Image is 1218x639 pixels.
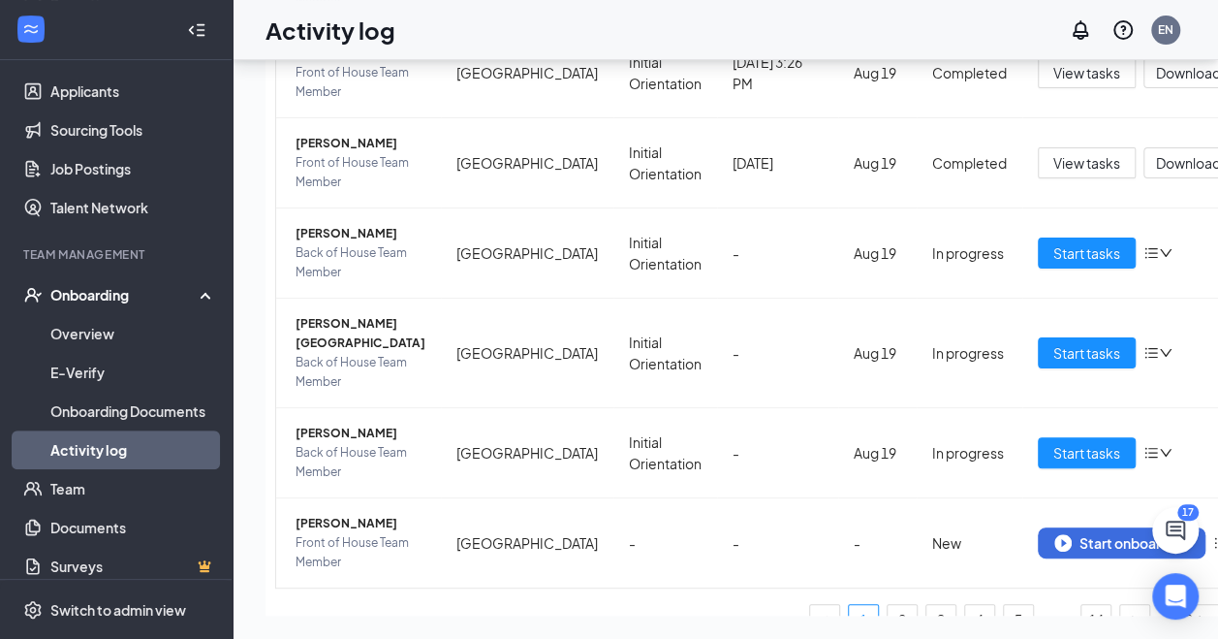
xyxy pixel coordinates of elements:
a: Sourcing Tools [50,111,216,149]
span: [PERSON_NAME][GEOGRAPHIC_DATA] [296,314,425,353]
li: 1 [848,604,879,635]
li: 4 [964,604,995,635]
td: [GEOGRAPHIC_DATA] [441,208,613,299]
div: Completed [932,152,1007,174]
a: SurveysCrown [50,547,216,586]
span: [PERSON_NAME] [296,134,425,153]
svg: WorkstreamLogo [21,19,41,39]
div: Aug 19 [854,242,901,264]
span: bars [1143,245,1159,261]
span: Start tasks [1053,442,1120,463]
span: bars [1143,445,1159,461]
td: Initial Orientation [613,408,717,498]
div: In progress [932,242,1007,264]
td: [GEOGRAPHIC_DATA] [441,28,613,118]
li: Previous Page [809,604,840,635]
div: [DATE] [733,152,823,174]
span: [PERSON_NAME] [296,224,425,243]
div: EN [1158,21,1173,38]
div: Team Management [23,246,212,263]
a: Overview [50,314,216,353]
svg: Notifications [1069,18,1092,42]
li: Next Page [1119,604,1150,635]
svg: ChatActive [1164,519,1187,542]
div: In progress [932,342,1007,364]
td: [GEOGRAPHIC_DATA] [441,498,613,588]
span: down [1159,446,1172,460]
a: E-Verify [50,353,216,392]
span: Back of House Team Member [296,243,425,282]
span: View tasks [1053,62,1120,83]
button: Start tasks [1038,337,1136,368]
td: Initial Orientation [613,299,717,408]
button: View tasks [1038,57,1136,88]
div: Aug 19 [854,342,901,364]
div: - [733,442,823,463]
td: Initial Orientation [613,118,717,208]
span: Start tasks [1053,242,1120,264]
div: Aug 19 [854,62,901,83]
td: - [838,498,917,588]
div: In progress [932,442,1007,463]
span: right [1129,615,1140,626]
span: View tasks [1053,152,1120,174]
div: Open Intercom Messenger [1152,573,1199,620]
span: ••• [1042,604,1073,635]
li: Next 5 Pages [1042,604,1073,635]
span: Front of House Team Member [296,533,425,572]
div: Onboarding [50,285,200,304]
div: Switch to admin view [50,600,186,620]
span: down [1159,346,1172,360]
svg: QuestionInfo [1111,18,1135,42]
div: Completed [932,62,1007,83]
li: 2 [887,604,918,635]
div: Start onboarding [1054,534,1189,552]
svg: UserCheck [23,285,43,304]
a: 14 [1081,605,1110,634]
a: Talent Network [50,188,216,227]
button: ChatActive [1152,507,1199,554]
button: Start onboarding [1038,527,1205,559]
span: down [1159,246,1172,260]
div: New [932,532,1007,554]
div: [DATE] 3:26 PM [733,51,823,94]
td: Initial Orientation [613,28,717,118]
a: 3 [926,605,955,634]
button: left [809,604,840,635]
span: Start tasks [1053,342,1120,364]
li: 3 [925,604,956,635]
a: 1 [849,605,878,634]
td: [GEOGRAPHIC_DATA] [441,299,613,408]
td: [GEOGRAPHIC_DATA] [441,118,613,208]
svg: Collapse [187,20,206,40]
a: Activity log [50,431,216,469]
div: - [733,342,823,364]
li: 14 [1080,604,1111,635]
button: Start tasks [1038,437,1136,468]
span: Back of House Team Member [296,443,425,482]
td: Initial Orientation [613,208,717,299]
a: Job Postings [50,149,216,188]
a: Documents [50,508,216,547]
div: 17 [1177,504,1199,521]
span: left [819,615,830,626]
button: View tasks [1038,147,1136,178]
svg: Settings [23,600,43,620]
span: Front of House Team Member [296,63,425,102]
td: - [613,498,717,588]
a: 2 [888,605,917,634]
span: Back of House Team Member [296,353,425,392]
li: 5 [1003,604,1034,635]
button: right [1119,604,1150,635]
a: 4 [965,605,994,634]
span: bars [1143,345,1159,361]
a: Applicants [50,72,216,111]
span: [PERSON_NAME] [296,424,425,443]
span: [PERSON_NAME] [296,514,425,533]
td: [GEOGRAPHIC_DATA] [441,408,613,498]
span: Front of House Team Member [296,153,425,192]
button: Start tasks [1038,238,1136,269]
a: Team [50,469,216,508]
a: Onboarding Documents [50,392,216,431]
div: - [733,532,823,554]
